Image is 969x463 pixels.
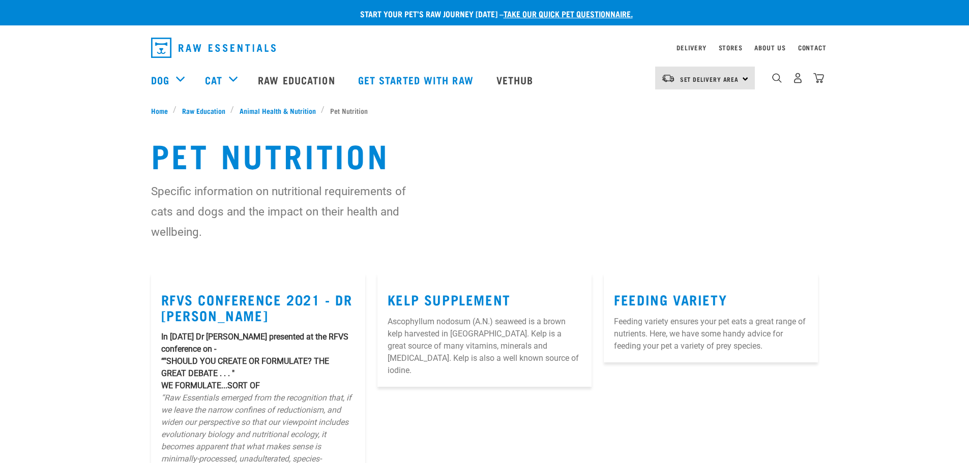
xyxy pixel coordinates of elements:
[151,105,173,116] a: Home
[151,72,169,87] a: Dog
[719,46,743,49] a: Stores
[151,105,168,116] span: Home
[661,74,675,83] img: van-moving.png
[680,77,739,81] span: Set Delivery Area
[205,72,222,87] a: Cat
[151,105,818,116] nav: breadcrumbs
[240,105,316,116] span: Animal Health & Nutrition
[754,46,785,49] a: About Us
[143,34,827,62] nav: dropdown navigation
[161,381,260,390] strong: WE FORMULATE...SORT OF
[614,295,727,303] a: Feeding Variety
[177,105,230,116] a: Raw Education
[772,73,782,83] img: home-icon-1@2x.png
[486,59,546,100] a: Vethub
[161,356,329,378] strong: “"SHOULD YOU CREATE OR FORMULATE? THE GREAT DEBATE . . . "
[388,316,581,377] p: Ascophyllum nodosum (A.N.) seaweed is a brown kelp harvested in [GEOGRAPHIC_DATA]. Kelp is a grea...
[792,73,803,83] img: user.png
[813,73,824,83] img: home-icon@2x.png
[614,316,808,352] p: Feeding variety ensures your pet eats a great range of nutrients. Here, we have some handy advice...
[798,46,827,49] a: Contact
[151,181,418,242] p: Specific information on nutritional requirements of cats and dogs and the impact on their health ...
[248,59,347,100] a: Raw Education
[161,332,348,354] strong: In [DATE] Dr [PERSON_NAME] presented at the RFVS conference on -
[151,136,818,173] h1: Pet Nutrition
[161,295,353,319] a: RFVS Conference 2021 - Dr [PERSON_NAME]
[234,105,321,116] a: Animal Health & Nutrition
[677,46,706,49] a: Delivery
[388,295,511,303] a: Kelp Supplement
[151,38,276,58] img: Raw Essentials Logo
[504,11,633,16] a: take our quick pet questionnaire.
[348,59,486,100] a: Get started with Raw
[182,105,225,116] span: Raw Education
